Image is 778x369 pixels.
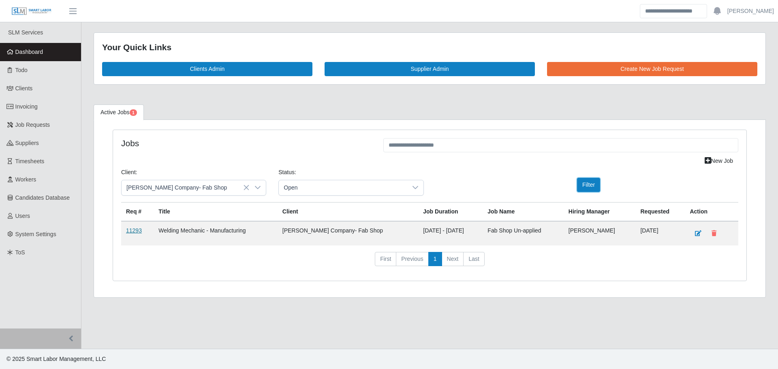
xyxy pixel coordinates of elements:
[121,168,137,177] label: Client:
[94,105,144,120] a: Active Jobs
[102,62,312,76] a: Clients Admin
[15,213,30,219] span: Users
[418,221,483,245] td: [DATE] - [DATE]
[15,194,70,201] span: Candidates Database
[483,221,564,245] td: Fab Shop Un-applied
[325,62,535,76] a: Supplier Admin
[278,168,296,177] label: Status:
[685,202,738,221] th: Action
[699,154,738,168] a: New Job
[15,67,28,73] span: Todo
[11,7,52,16] img: SLM Logo
[15,140,39,146] span: Suppliers
[547,62,757,76] a: Create New Job Request
[577,178,600,192] button: Filter
[121,252,738,273] nav: pagination
[418,202,483,221] th: Job Duration
[126,227,142,234] a: 11293
[727,7,774,15] a: [PERSON_NAME]
[121,138,371,148] h4: Jobs
[8,29,43,36] span: SLM Services
[640,4,707,18] input: Search
[15,176,36,183] span: Workers
[428,252,442,267] a: 1
[15,231,56,237] span: System Settings
[130,109,137,116] span: Pending Jobs
[564,221,636,245] td: [PERSON_NAME]
[15,249,25,256] span: ToS
[15,122,50,128] span: Job Requests
[15,85,33,92] span: Clients
[564,202,636,221] th: Hiring Manager
[154,202,277,221] th: Title
[6,356,106,362] span: © 2025 Smart Labor Management, LLC
[15,158,45,164] span: Timesheets
[279,180,407,195] span: Open
[15,49,43,55] span: Dashboard
[635,221,685,245] td: [DATE]
[154,221,277,245] td: Welding Mechanic - Manufacturing
[122,180,250,195] span: Lee Company- Fab Shop
[278,221,418,245] td: [PERSON_NAME] Company- Fab Shop
[278,202,418,221] th: Client
[483,202,564,221] th: Job Name
[102,41,757,54] div: Your Quick Links
[635,202,685,221] th: Requested
[15,103,38,110] span: Invoicing
[121,202,154,221] th: Req #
